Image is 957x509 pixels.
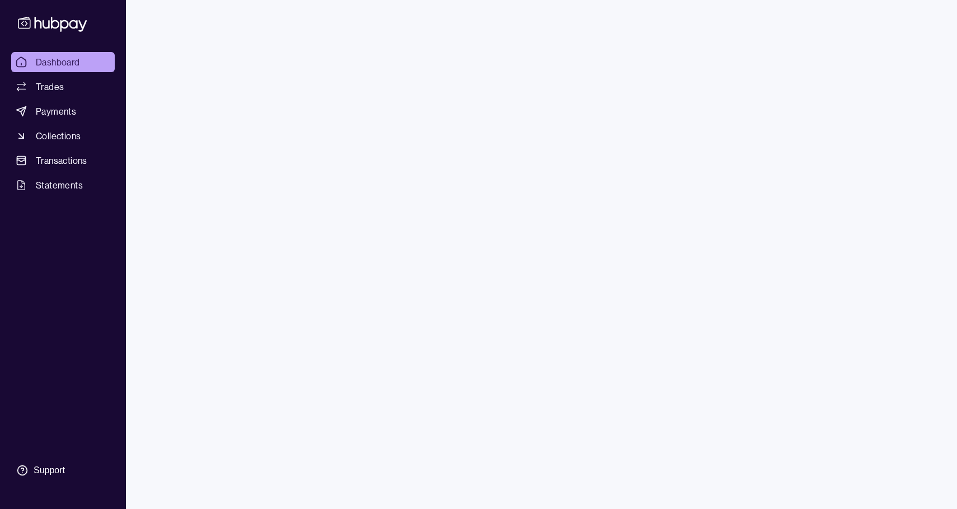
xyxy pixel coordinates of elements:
[11,175,115,195] a: Statements
[34,464,65,477] div: Support
[36,154,87,167] span: Transactions
[11,101,115,121] a: Payments
[11,52,115,72] a: Dashboard
[36,178,83,192] span: Statements
[11,459,115,482] a: Support
[11,150,115,171] a: Transactions
[36,55,80,69] span: Dashboard
[36,129,81,143] span: Collections
[36,105,76,118] span: Payments
[11,77,115,97] a: Trades
[11,126,115,146] a: Collections
[36,80,64,93] span: Trades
